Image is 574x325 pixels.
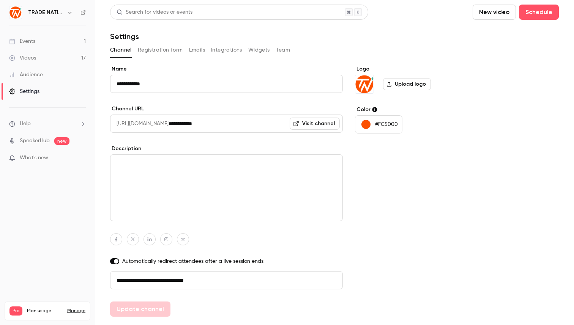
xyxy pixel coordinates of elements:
label: Logo [355,65,471,73]
a: SpeakerHub [20,137,50,145]
button: Widgets [248,44,270,56]
label: Description [110,145,343,152]
label: Channel URL [110,105,343,113]
button: New video [473,5,516,20]
span: [URL][DOMAIN_NAME] [110,115,169,133]
button: #FC5000 [355,115,402,133]
span: new [54,137,69,145]
p: #FC5000 [375,121,398,128]
label: Name [110,65,343,73]
label: Upload logo [383,78,431,90]
span: What's new [20,154,48,162]
button: Integrations [211,44,242,56]
div: Events [9,38,35,45]
span: Help [20,120,31,128]
h1: Settings [110,32,139,41]
iframe: Noticeable Trigger [77,155,86,162]
span: Pro [9,306,22,316]
li: help-dropdown-opener [9,120,86,128]
img: TRADE NATION [355,75,374,93]
img: TRADE NATION [9,6,22,19]
div: Search for videos or events [117,8,192,16]
div: Settings [9,88,39,95]
button: Channel [110,44,132,56]
span: Plan usage [27,308,63,314]
button: Schedule [519,5,559,20]
a: Visit channel [290,118,340,130]
button: Emails [189,44,205,56]
button: Team [276,44,290,56]
div: Videos [9,54,36,62]
div: Audience [9,71,43,79]
button: Registration form [138,44,183,56]
a: Manage [67,308,85,314]
label: Color [355,106,471,113]
label: Automatically redirect attendees after a live session ends [110,257,343,265]
h6: TRADE NATION [28,9,64,16]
